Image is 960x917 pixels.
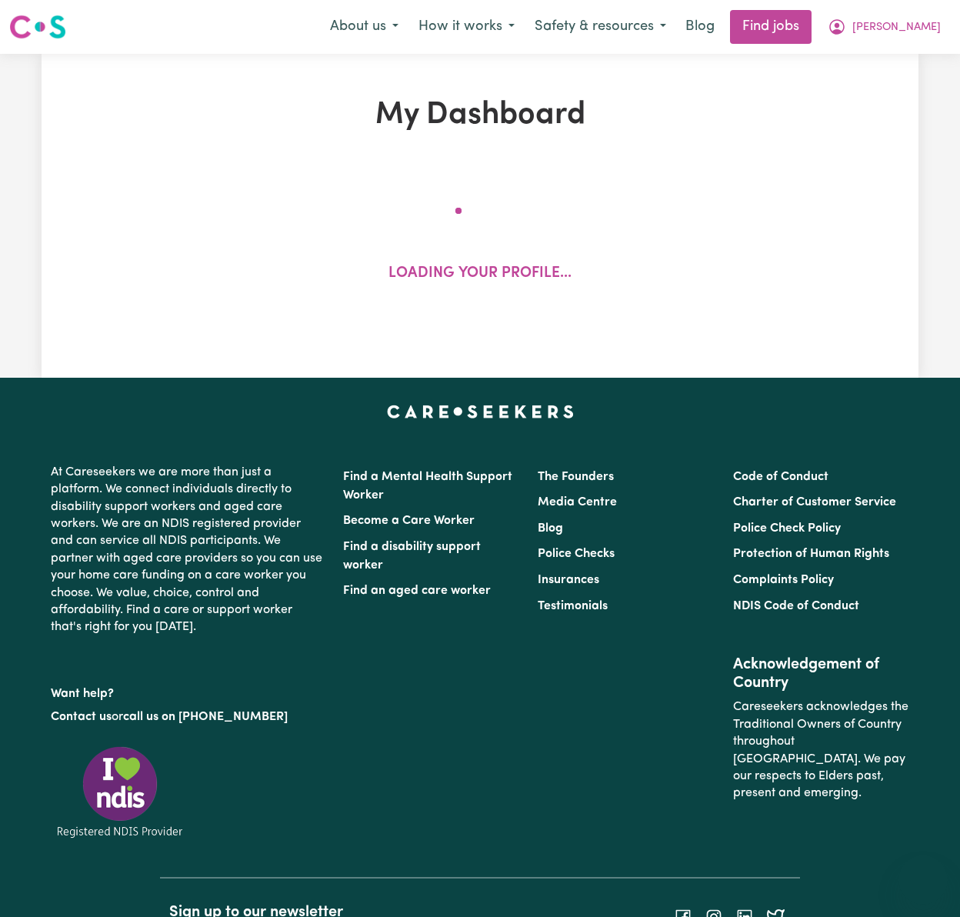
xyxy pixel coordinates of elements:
a: Complaints Policy [733,574,834,586]
a: Careseekers logo [9,9,66,45]
iframe: Button to launch messaging window [898,855,948,905]
a: Testimonials [538,600,608,612]
a: Find jobs [730,10,812,44]
a: Blog [676,10,724,44]
button: Safety & resources [525,11,676,43]
a: NDIS Code of Conduct [733,600,859,612]
h2: Acknowledgement of Country [733,655,909,692]
a: Insurances [538,574,599,586]
a: Careseekers home page [387,405,574,418]
p: Careseekers acknowledges the Traditional Owners of Country throughout [GEOGRAPHIC_DATA]. We pay o... [733,692,909,808]
span: [PERSON_NAME] [852,19,941,36]
p: or [51,702,325,732]
a: Charter of Customer Service [733,496,896,509]
a: Police Checks [538,548,615,560]
a: Contact us [51,711,112,723]
a: Find a disability support worker [343,541,481,572]
img: Registered NDIS provider [51,744,189,840]
a: Blog [538,522,563,535]
a: Code of Conduct [733,471,828,483]
a: The Founders [538,471,614,483]
a: Find a Mental Health Support Worker [343,471,512,502]
p: At Careseekers we are more than just a platform. We connect individuals directly to disability su... [51,458,325,642]
a: call us on [PHONE_NUMBER] [123,711,288,723]
a: Become a Care Worker [343,515,475,527]
img: Careseekers logo [9,13,66,41]
button: About us [320,11,408,43]
a: Protection of Human Rights [733,548,889,560]
a: Media Centre [538,496,617,509]
button: How it works [408,11,525,43]
p: Loading your profile... [388,263,572,285]
h1: My Dashboard [197,97,763,134]
p: Want help? [51,679,325,702]
a: Find an aged care worker [343,585,491,597]
a: Police Check Policy [733,522,841,535]
button: My Account [818,11,951,43]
